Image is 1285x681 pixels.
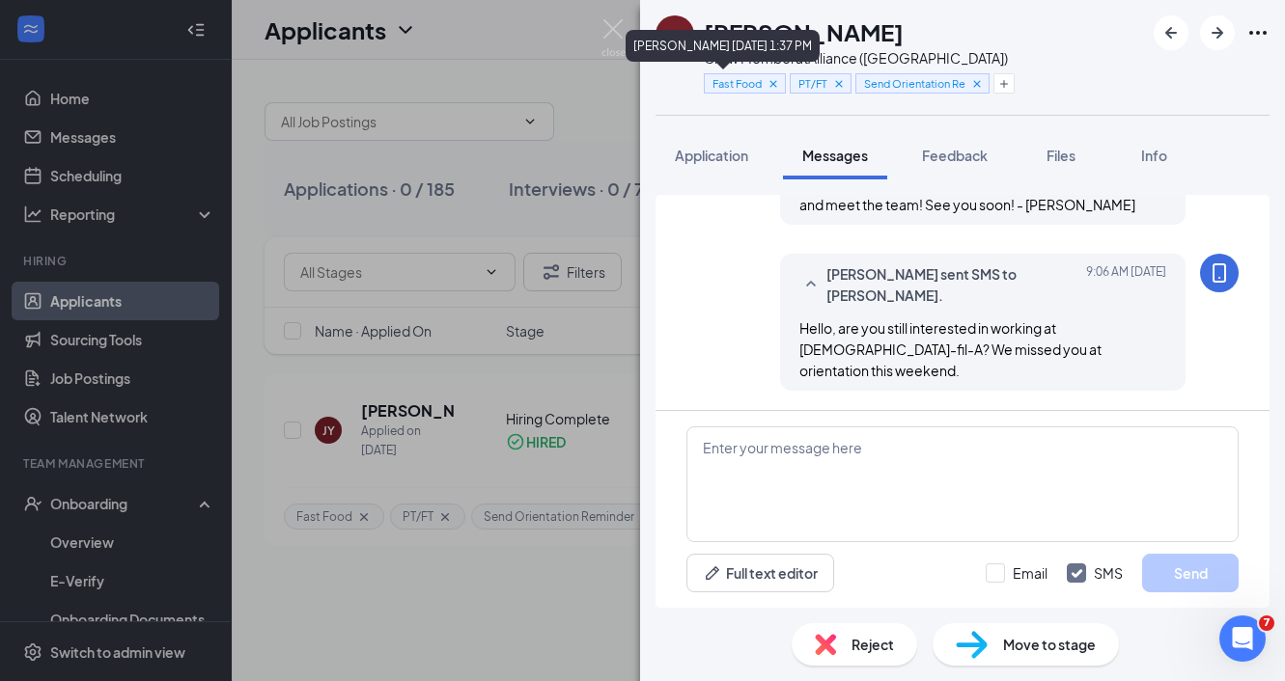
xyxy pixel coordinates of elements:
[799,319,1102,379] span: Hello, are you still interested in working at [DEMOGRAPHIC_DATA]-fil-A? We missed you at orientat...
[1208,261,1231,285] svg: MobileSms
[1141,147,1167,164] span: Info
[998,78,1010,90] svg: Plus
[668,25,682,44] div: JY
[704,48,1008,68] div: Crew Member at Alliance ([GEOGRAPHIC_DATA])
[1047,147,1075,164] span: Files
[1154,15,1188,50] button: ArrowLeftNew
[826,263,1079,306] span: [PERSON_NAME] sent SMS to [PERSON_NAME].
[799,273,823,296] svg: SmallChevronUp
[970,77,984,91] svg: Cross
[922,147,988,164] span: Feedback
[798,75,827,92] span: PT/FT
[704,15,904,48] h1: [PERSON_NAME]
[1003,634,1096,655] span: Move to stage
[852,634,894,655] span: Reject
[832,77,846,91] svg: Cross
[686,554,834,592] button: Full text editorPen
[1259,615,1274,631] span: 7
[864,75,965,92] span: Send Orientation Reminder
[1219,615,1266,662] iframe: Intercom live chat
[712,75,762,92] span: Fast Food
[802,147,868,164] span: Messages
[767,77,780,91] svg: Cross
[1086,263,1166,306] span: [DATE] 9:06 AM
[1246,21,1270,44] svg: Ellipses
[626,30,820,62] div: [PERSON_NAME] [DATE] 1:37 PM
[1142,554,1239,592] button: Send
[1159,21,1183,44] svg: ArrowLeftNew
[703,563,722,583] svg: Pen
[1200,15,1235,50] button: ArrowRight
[1206,21,1229,44] svg: ArrowRight
[993,73,1015,94] button: Plus
[675,147,748,164] span: Application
